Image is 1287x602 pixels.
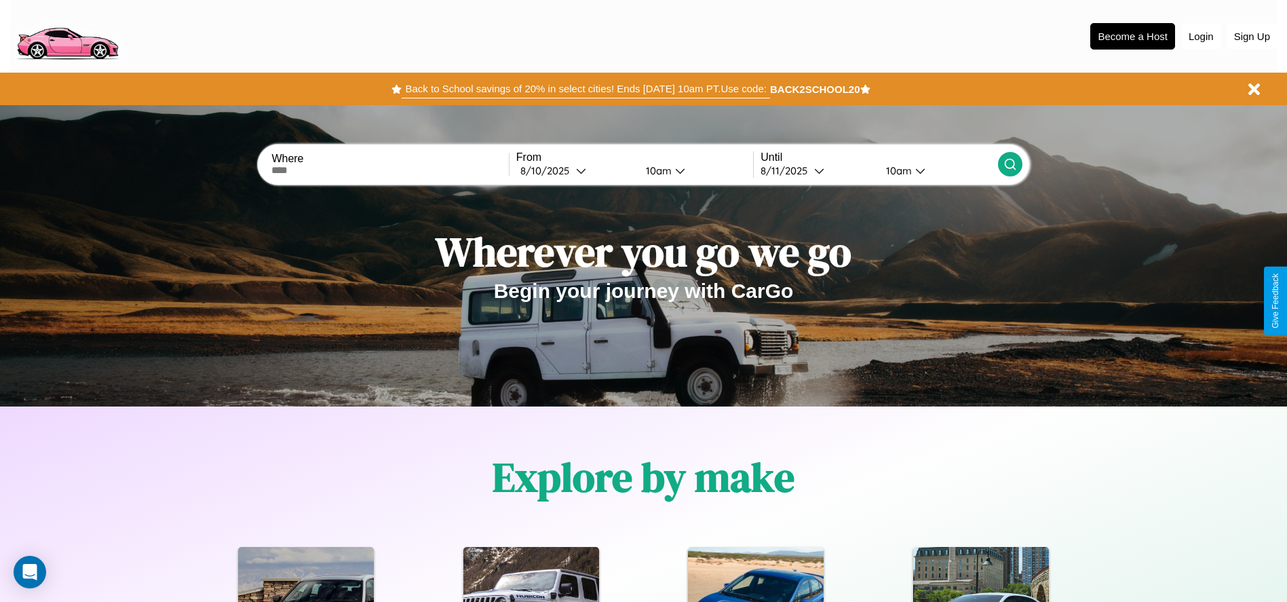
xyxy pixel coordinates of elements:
[10,7,124,63] img: logo
[271,153,508,165] label: Where
[402,79,769,98] button: Back to School savings of 20% in select cities! Ends [DATE] 10am PT.Use code:
[875,164,998,178] button: 10am
[770,83,860,95] b: BACK2SCHOOL20
[516,164,635,178] button: 8/10/2025
[1227,24,1277,49] button: Sign Up
[520,164,576,177] div: 8 / 10 / 2025
[1182,24,1221,49] button: Login
[635,164,754,178] button: 10am
[879,164,915,177] div: 10am
[14,556,46,588] div: Open Intercom Messenger
[1090,23,1175,50] button: Become a Host
[1271,274,1280,328] div: Give Feedback
[639,164,675,177] div: 10am
[761,151,997,164] label: Until
[493,449,794,505] h1: Explore by make
[761,164,814,177] div: 8 / 11 / 2025
[516,151,753,164] label: From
